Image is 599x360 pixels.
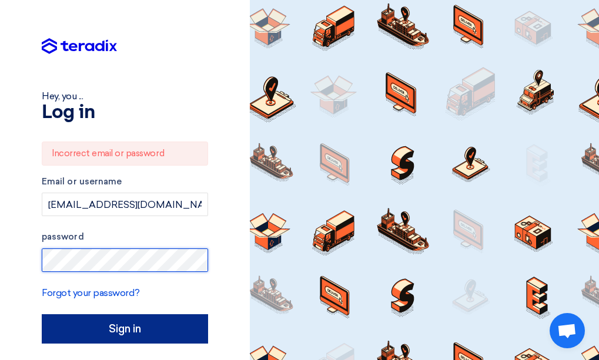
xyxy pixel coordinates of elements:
input: Enter your business email or username [42,193,208,216]
font: Incorrect email or password [52,148,164,159]
font: password [42,231,84,242]
div: Open chat [550,313,585,348]
img: Teradix logo [42,38,117,55]
font: Email or username [42,176,122,187]
font: Log in [42,103,95,122]
font: Hey, you ... [42,90,83,102]
a: Forgot your password? [42,287,140,298]
input: Sign in [42,314,208,344]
